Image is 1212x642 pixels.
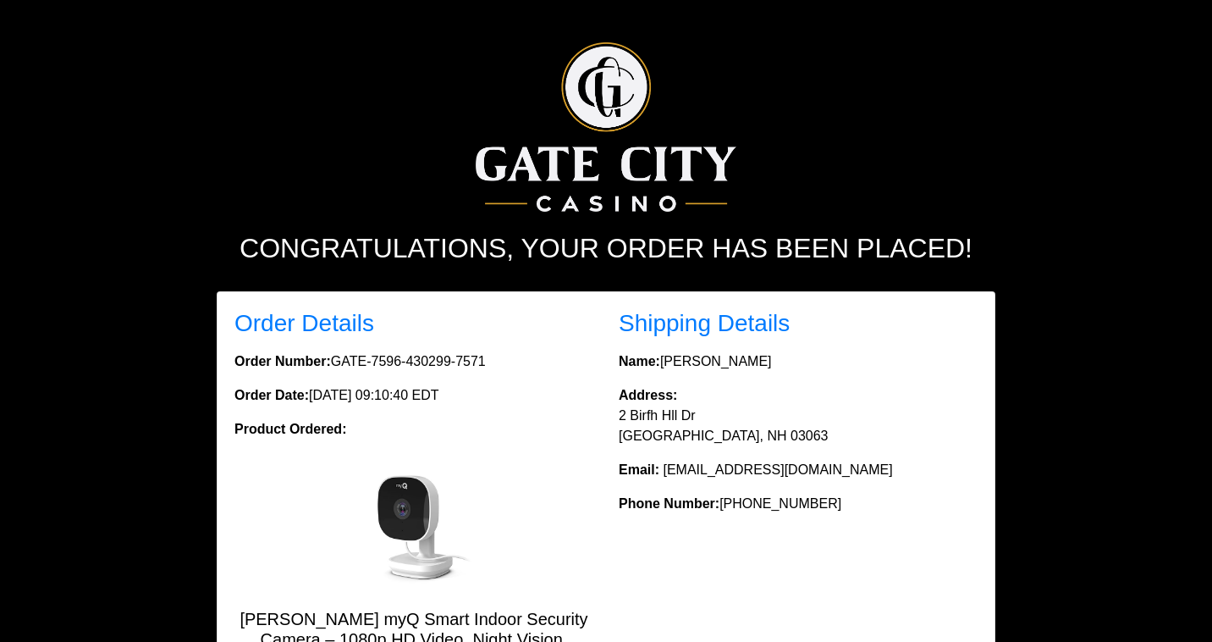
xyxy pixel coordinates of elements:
h3: Shipping Details [619,309,978,338]
img: Logo [476,42,735,212]
img: CHAMBERLAIN myQ Smart Indoor Security Camera – 1080p HD Video, Night Vision, Motion Detection, Wi... [346,460,482,595]
strong: Product Ordered: [234,422,346,436]
strong: Order Number: [234,354,331,368]
strong: Order Date: [234,388,309,402]
h3: Order Details [234,309,593,338]
p: 2 Birfh Hll Dr [GEOGRAPHIC_DATA], NH 03063 [619,385,978,446]
strong: Email: [619,462,659,477]
p: [PHONE_NUMBER] [619,494,978,514]
p: [PERSON_NAME] [619,351,978,372]
h2: Congratulations, your order has been placed! [136,232,1076,264]
p: [DATE] 09:10:40 EDT [234,385,593,406]
strong: Phone Number: [619,496,719,511]
p: GATE-7596-430299-7571 [234,351,593,372]
p: [EMAIL_ADDRESS][DOMAIN_NAME] [619,460,978,480]
strong: Address: [619,388,677,402]
strong: Name: [619,354,660,368]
